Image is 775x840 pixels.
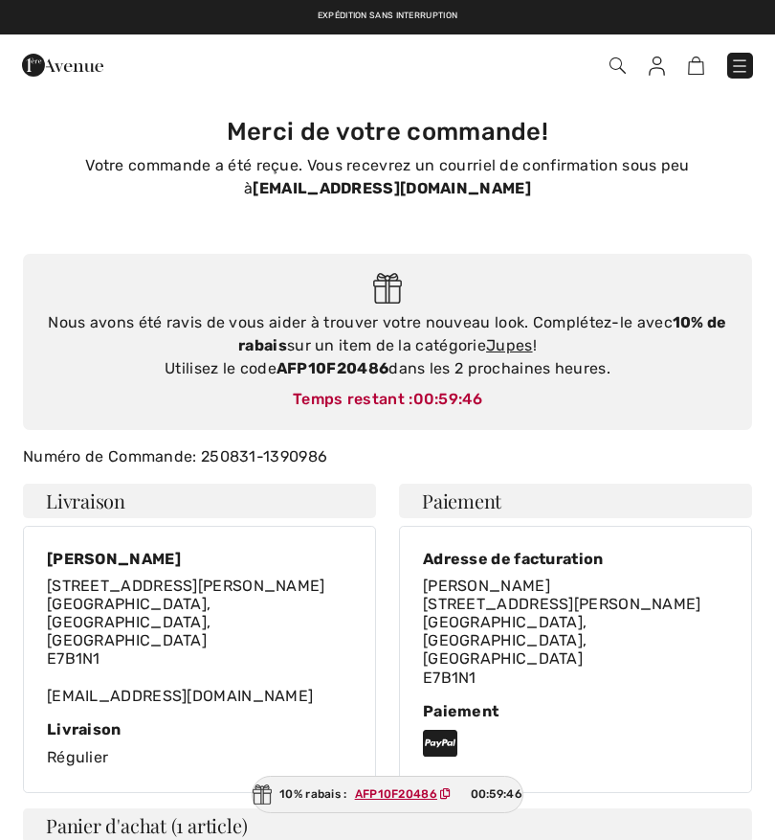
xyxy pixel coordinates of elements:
[399,484,752,518] h4: Paiement
[277,359,388,377] strong: AFP10F20486
[47,720,352,738] div: Livraison
[47,550,352,568] div: [PERSON_NAME]
[423,702,728,720] div: Paiement
[253,784,272,805] img: Gift.svg
[486,336,533,354] a: Jupes
[253,179,530,197] strong: [EMAIL_ADDRESS][DOMAIN_NAME]
[373,273,403,305] img: Gift.svg
[355,787,437,801] ins: AFP10F20486
[11,445,764,468] div: Numéro de Commande: 250831-1390986
[649,57,665,76] img: Mes infos
[471,785,522,803] span: 00:59:46
[34,154,741,200] p: Votre commande a été reçue. Vous recevrez un courriel de confirmation sous peu à
[47,577,325,669] span: [STREET_ADDRESS][PERSON_NAME] [GEOGRAPHIC_DATA], [GEOGRAPHIC_DATA], [GEOGRAPHIC_DATA] E7B1N1
[423,577,550,595] span: [PERSON_NAME]
[413,390,482,408] span: 00:59:46
[47,577,352,705] div: [EMAIL_ADDRESS][DOMAIN_NAME]
[42,311,733,380] div: Nous avons été ravis de vous aider à trouver votre nouveau look. Complétez-le avec sur un item de...
[252,776,523,813] div: 10% rabais :
[47,720,352,769] div: Régulier
[609,57,626,74] img: Recherche
[34,117,741,147] h3: Merci de votre commande!
[730,57,749,76] img: Menu
[423,550,728,568] div: Adresse de facturation
[42,388,733,411] div: Temps restant :
[423,595,701,687] span: [STREET_ADDRESS][PERSON_NAME] [GEOGRAPHIC_DATA], [GEOGRAPHIC_DATA], [GEOGRAPHIC_DATA] E7B1N1
[23,484,376,518] h4: Livraison
[22,55,103,73] a: 1ère Avenue
[22,46,103,84] img: 1ère Avenue
[688,57,704,75] img: Panier d'achat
